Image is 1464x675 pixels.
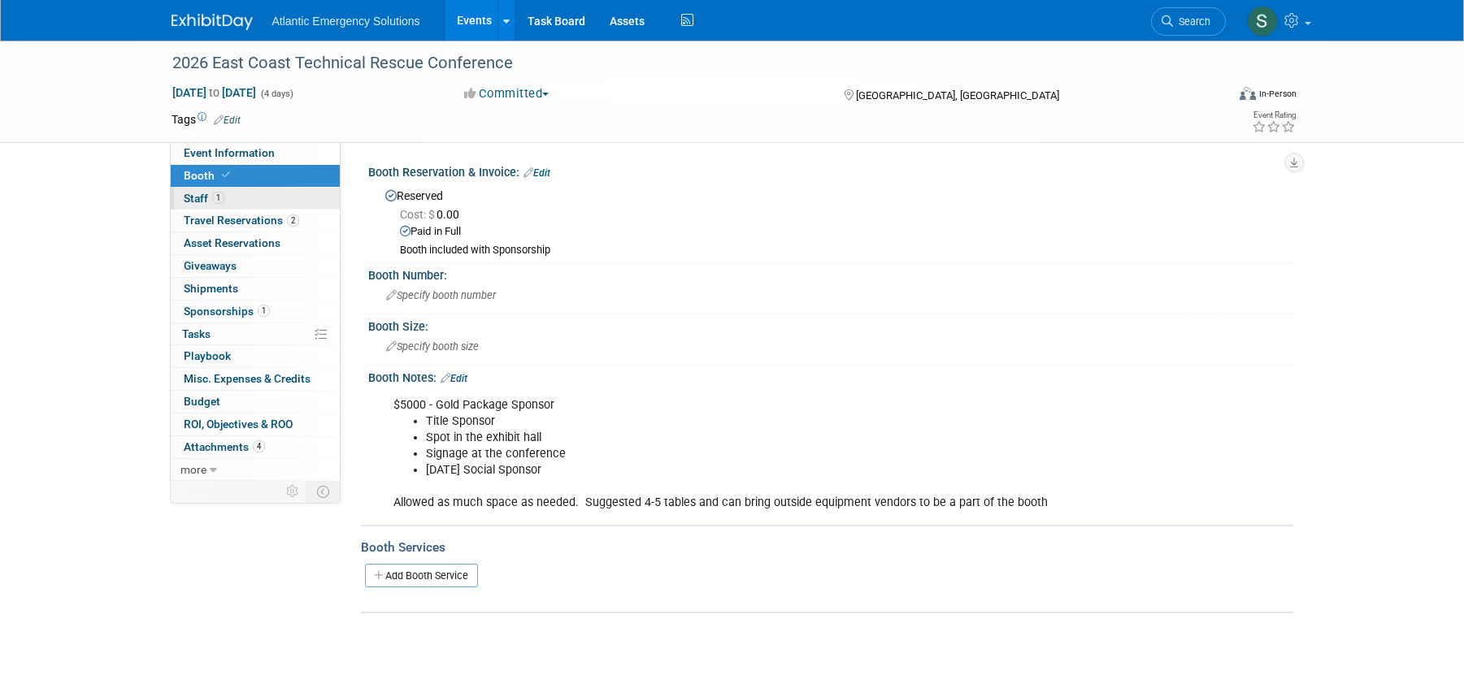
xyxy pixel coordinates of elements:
[368,160,1293,181] div: Booth Reservation & Invoice:
[287,214,299,227] span: 2
[400,208,437,221] span: Cost: $
[184,440,265,453] span: Attachments
[184,418,293,431] span: ROI, Objectives & ROO
[184,372,311,385] span: Misc. Expenses & Credits
[365,564,478,587] a: Add Booth Service
[1173,15,1210,28] span: Search
[386,340,479,353] span: Specify booth size
[171,255,340,277] a: Giveaways
[259,89,293,99] span: (4 days)
[167,49,1201,78] div: 2026 East Coast Technical Rescue Conference
[368,314,1293,335] div: Booth Size:
[171,210,340,231] a: Travel Reservations2
[180,463,206,476] span: more
[426,446,1105,462] li: Signage at the conference
[184,349,231,362] span: Playbook
[361,539,1293,556] div: Booth Services
[441,373,467,384] a: Edit
[171,142,340,164] a: Event Information
[171,391,340,413] a: Budget
[258,305,270,317] span: 1
[182,327,211,340] span: Tasks
[426,430,1105,446] li: Spot in the exhibit hall
[426,462,1105,478] li: [DATE] Social Sponsor
[184,282,238,295] span: Shipments
[400,224,1281,240] div: Paid in Full
[306,481,340,502] td: Toggle Event Tabs
[382,389,1114,520] div: $5000 - Gold Package Sponsor Allowed as much space as needed. Suggested 4-5 tables and can bring ...
[171,413,340,435] a: ROI, Objectives & ROO
[212,192,224,204] span: 1
[184,259,237,272] span: Giveaways
[272,15,420,28] span: Atlantic Emergency Solutions
[184,146,275,159] span: Event Information
[172,111,241,128] td: Tags
[368,263,1293,283] div: Booth Number:
[184,395,220,408] span: Budget
[184,305,270,318] span: Sponsorships
[400,244,1281,257] div: Booth included with Sponsorship
[279,481,307,502] td: Personalize Event Tab Strip
[172,14,253,30] img: ExhibitDay
[171,323,340,345] a: Tasks
[172,85,257,100] span: [DATE] [DATE]
[856,89,1059,102] span: [GEOGRAPHIC_DATA], [GEOGRAPHIC_DATA]
[1240,87,1256,100] img: Format-Inperson.png
[184,236,280,249] span: Asset Reservations
[1151,7,1226,36] a: Search
[171,278,340,300] a: Shipments
[380,184,1281,257] div: Reserved
[523,167,550,179] a: Edit
[184,192,224,205] span: Staff
[1247,6,1278,37] img: Stephanie Hood
[184,214,299,227] span: Travel Reservations
[386,289,496,301] span: Specify booth number
[214,115,241,126] a: Edit
[184,169,233,182] span: Booth
[171,165,340,187] a: Booth
[400,208,466,221] span: 0.00
[1258,88,1297,100] div: In-Person
[171,232,340,254] a: Asset Reservations
[171,301,340,322] a: Sponsorships1
[253,440,265,452] span: 4
[171,345,340,367] a: Playbook
[1252,111,1296,119] div: Event Rating
[368,366,1293,387] div: Booth Notes:
[171,368,340,390] a: Misc. Expenses & Credits
[1130,84,1297,109] div: Event Format
[171,459,340,481] a: more
[171,188,340,210] a: Staff1
[458,85,555,102] button: Committed
[426,413,1105,430] li: Title Sponsor
[206,86,222,99] span: to
[171,436,340,458] a: Attachments4
[222,171,230,180] i: Booth reservation complete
